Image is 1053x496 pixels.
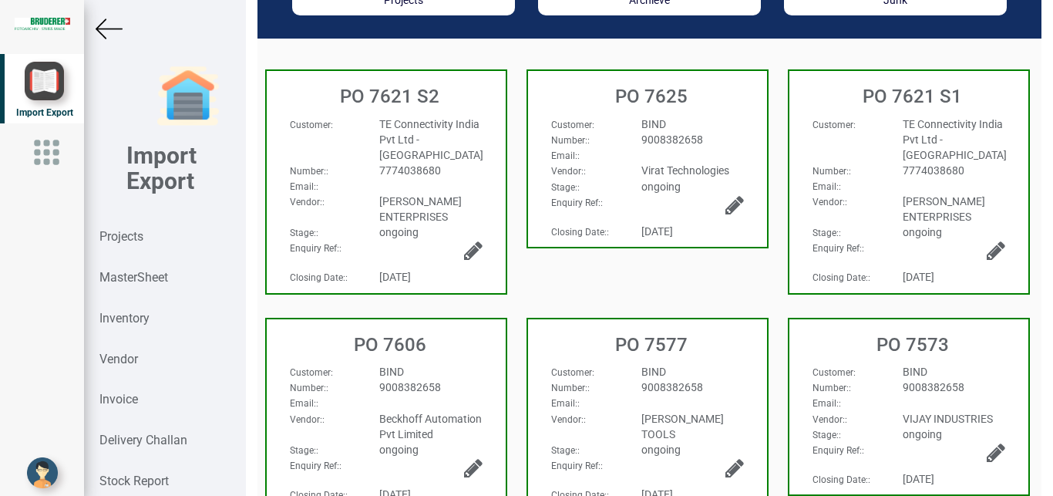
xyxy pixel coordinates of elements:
span: 9008382658 [379,381,441,393]
strong: Stage: [290,445,316,456]
strong: Enquiry Ref: [290,461,339,471]
span: 9008382658 [903,381,964,393]
h3: PO 7621 S2 [274,86,506,106]
span: 9008382658 [641,381,703,393]
span: : [290,367,333,378]
span: : [812,181,841,192]
strong: Delivery Challan [99,433,187,447]
strong: Vendor: [551,166,584,177]
span: : [290,197,325,208]
h3: PO 7625 [536,86,767,106]
strong: Stage: [812,228,839,238]
span: BIND [379,366,404,378]
span: : [551,383,590,393]
strong: Vendor [99,352,138,366]
span: Import Export [16,107,73,118]
strong: Vendor: [812,414,845,425]
span: : [551,227,609,238]
span: : [290,461,341,471]
strong: Stock Report [99,474,169,488]
strong: Customer [812,367,853,378]
span: : [551,367,594,378]
strong: Enquiry Ref: [812,445,862,456]
h3: PO 7577 [536,335,767,355]
span: [PERSON_NAME] TOOLS [641,413,724,440]
span: : [290,166,328,177]
strong: Number: [551,383,587,393]
strong: Number: [812,166,849,177]
strong: Customer [812,120,853,130]
strong: Projects [99,229,143,244]
strong: Stage: [290,228,316,238]
strong: Stage: [551,182,577,193]
span: : [551,197,603,208]
span: [DATE] [903,473,934,485]
strong: Stage: [812,430,839,440]
img: garage-closed.png [157,66,219,127]
span: : [551,182,580,193]
span: : [812,430,841,440]
strong: Customer [551,367,592,378]
span: : [812,120,856,130]
span: : [812,367,856,378]
span: : [290,414,325,425]
span: 9008382658 [641,133,703,146]
strong: Enquiry Ref: [290,243,339,254]
span: ongoing [641,181,681,193]
span: ongoing [379,444,419,456]
strong: Customer [551,120,592,130]
span: [DATE] [903,271,934,283]
span: TE Connectivity India Pvt Ltd - [GEOGRAPHIC_DATA] [903,118,1007,161]
span: 7774038680 [379,164,441,177]
span: BIND [641,118,666,130]
span: [PERSON_NAME] ENTERPRISES [903,195,985,223]
span: : [551,120,594,130]
strong: Enquiry Ref: [551,461,601,471]
span: : [290,228,318,238]
span: ongoing [903,226,942,238]
span: [DATE] [379,271,411,283]
strong: Customer [290,120,331,130]
strong: Closing Date: [290,272,345,283]
strong: Enquiry Ref: [551,197,601,208]
span: [PERSON_NAME] ENTERPRISES [379,195,462,223]
span: : [290,120,333,130]
span: : [551,150,580,161]
strong: Email: [812,181,839,192]
span: BIND [903,366,927,378]
span: : [551,398,580,409]
strong: Vendor: [812,197,845,208]
span: : [551,414,586,425]
span: BIND [641,366,666,378]
span: : [290,445,318,456]
strong: Email: [551,398,577,409]
span: : [812,228,841,238]
strong: Number: [812,383,849,393]
span: : [812,272,870,283]
strong: Inventory [99,311,150,326]
strong: Closing Date: [551,227,607,238]
span: : [290,243,341,254]
span: : [812,383,851,393]
strong: Enquiry Ref: [812,243,862,254]
b: Import Export [126,142,197,194]
strong: Number: [551,135,587,146]
strong: Email: [551,150,577,161]
span: : [290,272,348,283]
span: VIJAY INDUSTRIES [903,413,993,425]
span: : [551,135,590,146]
strong: Email: [812,398,839,409]
strong: Vendor: [290,197,322,208]
span: : [812,166,851,177]
strong: Invoice [99,392,138,407]
strong: Closing Date: [812,272,868,283]
strong: Email: [290,398,316,409]
span: : [812,197,847,208]
span: : [551,461,603,471]
span: : [812,398,841,409]
h3: PO 7573 [797,335,1028,355]
span: [DATE] [641,225,673,238]
span: : [812,474,870,485]
strong: Vendor: [290,414,322,425]
span: ongoing [379,226,419,238]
